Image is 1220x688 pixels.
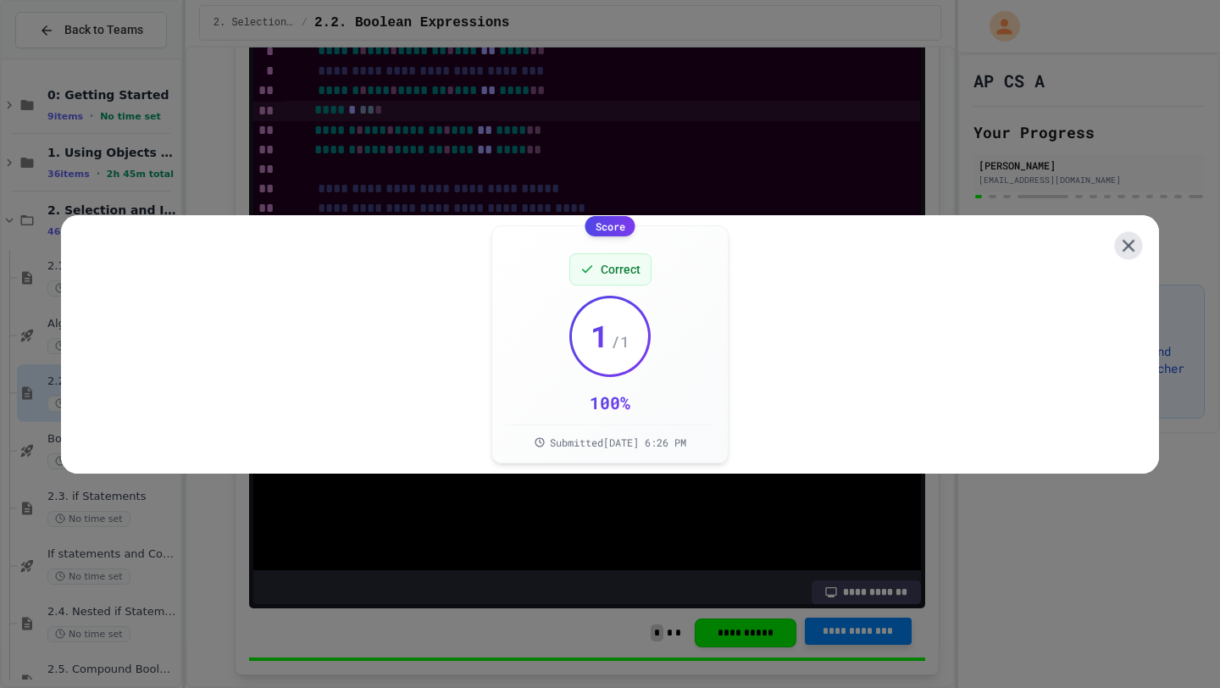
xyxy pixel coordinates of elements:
span: Correct [601,261,640,278]
div: Score [585,216,635,236]
span: Submitted [DATE] 6:26 PM [550,436,686,449]
div: 100 % [590,391,630,414]
span: / 1 [611,330,629,353]
span: 1 [591,319,609,352]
